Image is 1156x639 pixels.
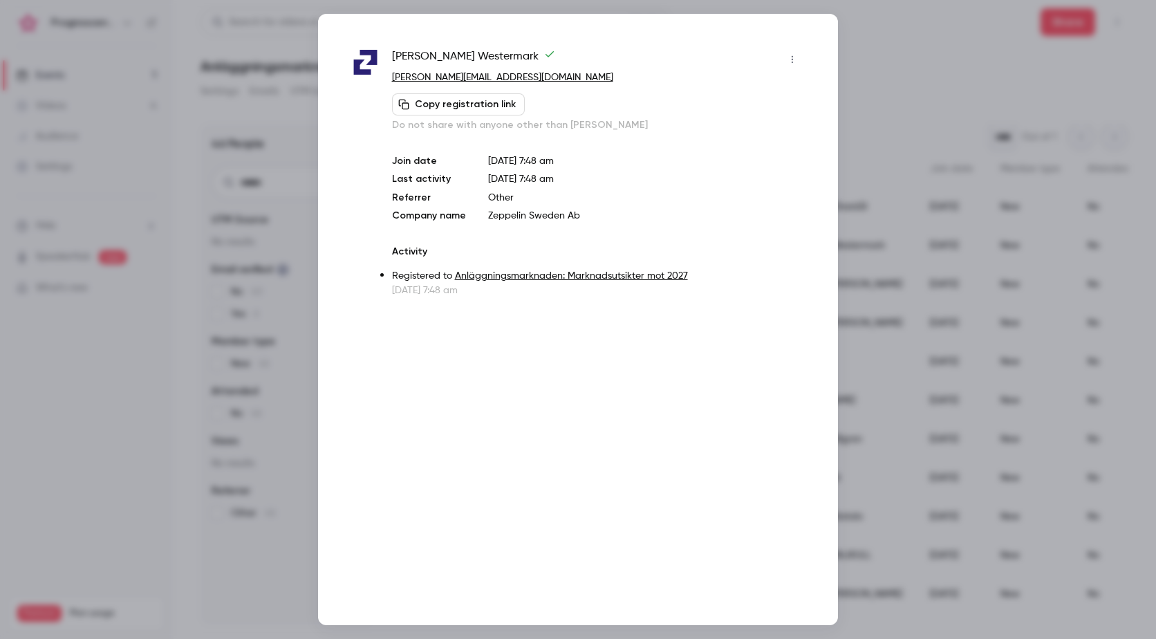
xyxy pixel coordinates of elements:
p: Registered to [392,269,803,284]
p: Join date [392,154,466,168]
a: Anläggningsmarknaden: Marknadsutsikter mot 2027 [455,271,688,281]
p: Other [488,191,803,205]
p: Zeppelin Sweden Ab [488,209,803,223]
p: Company name [392,209,466,223]
span: [PERSON_NAME] Westermark [392,48,555,71]
a: [PERSON_NAME][EMAIL_ADDRESS][DOMAIN_NAME] [392,73,613,82]
p: Referrer [392,191,466,205]
span: [DATE] 7:48 am [488,174,554,184]
p: [DATE] 7:48 am [488,154,803,168]
p: [DATE] 7:48 am [392,284,803,297]
p: Do not share with anyone other than [PERSON_NAME] [392,118,803,132]
button: Copy registration link [392,93,525,115]
img: zeppelin.com [353,50,378,75]
p: Activity [392,245,803,259]
p: Last activity [392,172,466,187]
